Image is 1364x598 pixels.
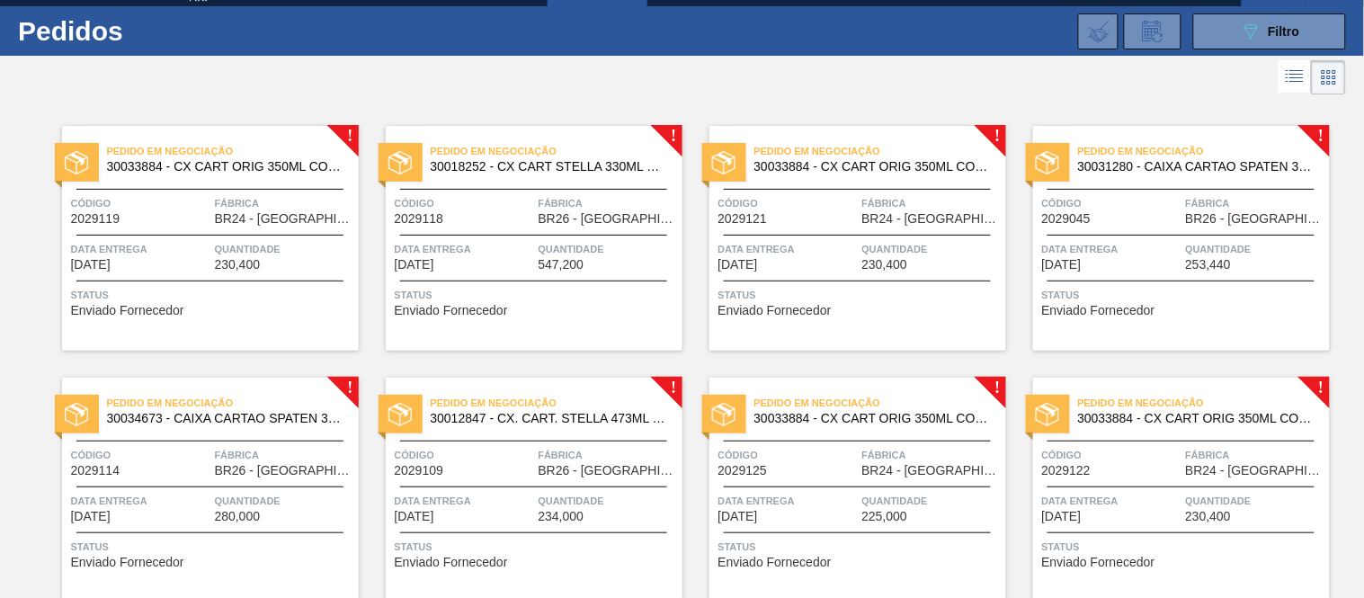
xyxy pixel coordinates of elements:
span: Quantidade [1186,240,1325,258]
span: 24/10/2025 [1042,510,1082,523]
span: BR24 - Ponta Grossa [862,212,1002,226]
span: Data entrega [71,492,210,510]
span: Enviado Fornecedor [71,304,184,317]
span: 2029119 [71,212,120,226]
span: Código [71,446,210,464]
span: BR24 - Ponta Grossa [1186,464,1325,478]
span: Quantidade [215,240,354,258]
span: 09/10/2025 [395,258,434,272]
span: 2029114 [71,464,120,478]
span: Enviado Fornecedor [1042,556,1155,569]
a: !statusPedido em Negociação30018252 - CX CART STELLA 330ML C6 429 298GCódigo2029118FábricaBR26 - ... [359,126,682,351]
span: Pedido em Negociação [754,142,1006,160]
span: Quantidade [539,240,678,258]
span: Pedido em Negociação [1078,142,1330,160]
span: 30033884 - CX CART ORIG 350ML CORNER C12 NIV24 [107,160,344,174]
img: status [1036,151,1059,174]
img: status [388,403,412,426]
span: Status [71,286,354,304]
span: BR24 - Ponta Grossa [862,464,1002,478]
span: 30033884 - CX CART ORIG 350ML CORNER C12 NIV24 [1078,412,1315,425]
span: 253,440 [1186,258,1232,272]
span: BR26 - Uberlândia [539,464,678,478]
span: 30033884 - CX CART ORIG 350ML CORNER C12 NIV24 [754,412,992,425]
img: status [65,151,88,174]
span: Data entrega [1042,492,1181,510]
span: Enviado Fornecedor [718,304,832,317]
span: Data entrega [395,240,534,258]
div: Importar Negociações dos Pedidos [1078,13,1119,49]
span: 230,400 [215,258,261,272]
span: Pedido em Negociação [754,394,1006,412]
span: 23/10/2025 [718,510,758,523]
span: Fábrica [539,194,678,212]
button: Filtro [1193,13,1346,49]
span: Quantidade [1186,492,1325,510]
span: 547,200 [539,258,584,272]
img: status [65,403,88,426]
span: 234,000 [539,510,584,523]
span: Fábrica [1186,194,1325,212]
span: 14/10/2025 [1042,258,1082,272]
img: status [712,151,735,174]
img: status [712,403,735,426]
span: Status [718,286,1002,304]
span: 2029121 [718,212,768,226]
span: Data entrega [718,492,858,510]
div: Visão em Cards [1312,60,1346,94]
span: Quantidade [215,492,354,510]
span: 2029125 [718,464,768,478]
span: Código [1042,446,1181,464]
span: Pedido em Negociação [107,394,359,412]
img: status [1036,403,1059,426]
span: Status [1042,538,1325,556]
span: Status [395,538,678,556]
span: Fábrica [862,446,1002,464]
a: !statusPedido em Negociação30031280 - CAIXA CARTAO SPATEN 350ML OPEN CORNERCódigo2029045FábricaBR... [1006,126,1330,351]
span: 22/10/2025 [395,510,434,523]
span: Código [71,194,210,212]
span: Data entrega [1042,240,1181,258]
span: 30034673 - CAIXA CARTAO SPATEN 330 C6 NIV25 [107,412,344,425]
span: 15/10/2025 [71,510,111,523]
span: Código [718,194,858,212]
span: Enviado Fornecedor [1042,304,1155,317]
span: Fábrica [1186,446,1325,464]
span: 2029109 [395,464,444,478]
span: Enviado Fornecedor [395,304,508,317]
span: 30031280 - CAIXA CARTAO SPATEN 350ML OPEN CORNER [1078,160,1315,174]
span: 01/10/2025 [71,258,111,272]
span: Código [395,194,534,212]
span: BR26 - Uberlândia [1186,212,1325,226]
span: 230,400 [1186,510,1232,523]
span: 30033884 - CX CART ORIG 350ML CORNER C12 NIV24 [754,160,992,174]
span: 30018252 - CX CART STELLA 330ML C6 429 298G [431,160,668,174]
span: BR24 - Ponta Grossa [215,212,354,226]
span: Código [1042,194,1181,212]
img: status [388,151,412,174]
span: Quantidade [862,492,1002,510]
span: 2029045 [1042,212,1092,226]
span: Status [718,538,1002,556]
span: Fábrica [215,194,354,212]
span: 13/10/2025 [718,258,758,272]
span: 230,400 [862,258,908,272]
span: Código [395,446,534,464]
span: Código [718,446,858,464]
span: BR26 - Uberlândia [539,212,678,226]
a: !statusPedido em Negociação30033884 - CX CART ORIG 350ML CORNER C12 NIV24Código2029121FábricaBR24... [682,126,1006,351]
span: Enviado Fornecedor [395,556,508,569]
span: Status [395,286,678,304]
h1: Pedidos [18,21,276,41]
span: Fábrica [539,446,678,464]
span: Data entrega [718,240,858,258]
span: Enviado Fornecedor [718,556,832,569]
span: BR26 - Uberlândia [215,464,354,478]
span: Data entrega [395,492,534,510]
span: Quantidade [539,492,678,510]
span: Pedido em Negociação [107,142,359,160]
span: Fábrica [215,446,354,464]
span: Pedido em Negociação [431,142,682,160]
span: 280,000 [215,510,261,523]
span: Filtro [1269,24,1300,39]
